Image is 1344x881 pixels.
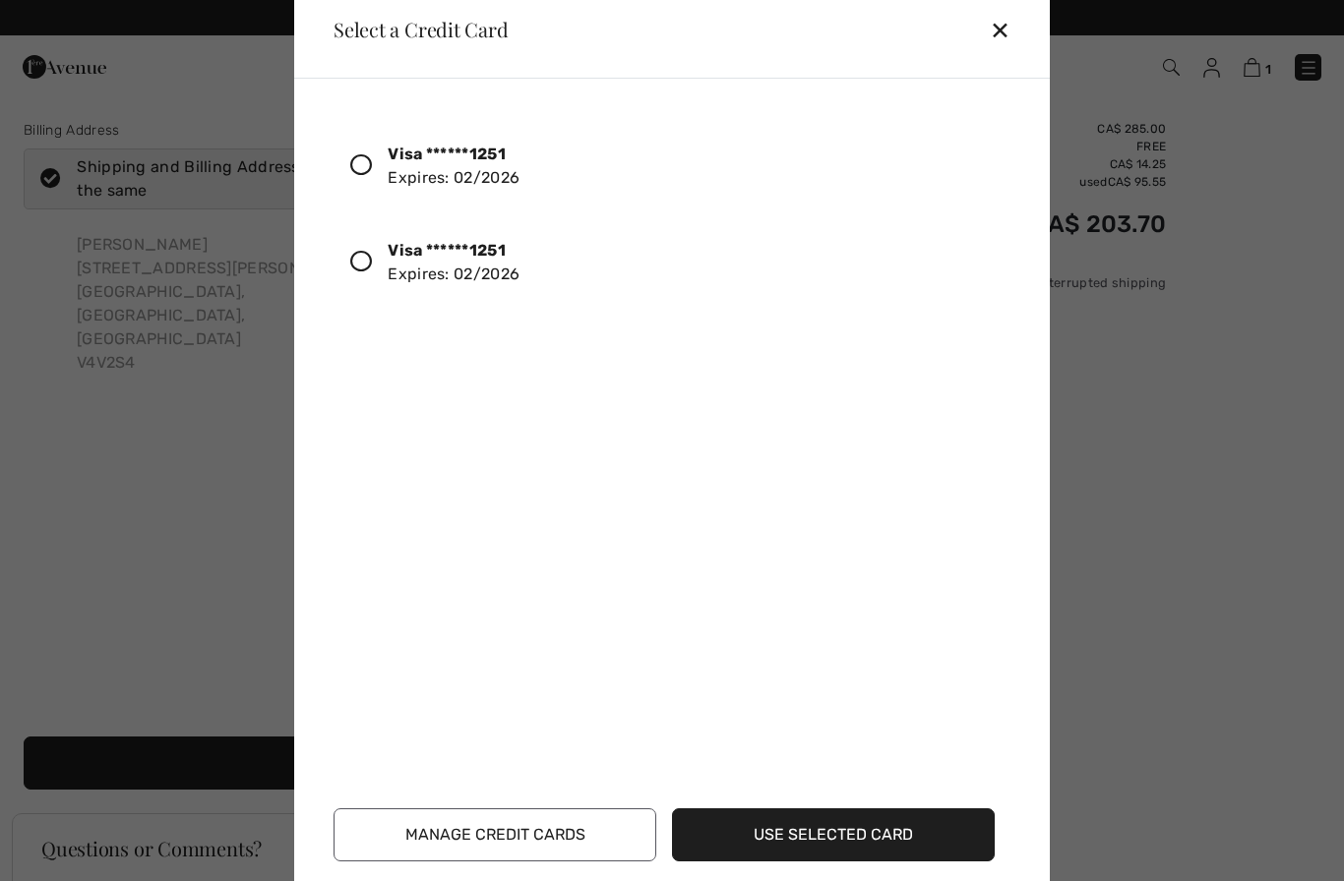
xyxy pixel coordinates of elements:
[388,239,519,286] div: Expires: 02/2026
[672,808,995,861] button: Use Selected Card
[318,20,509,39] div: Select a Credit Card
[990,9,1026,50] div: ✕
[388,143,519,190] div: Expires: 02/2026
[334,808,656,861] button: Manage Credit Cards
